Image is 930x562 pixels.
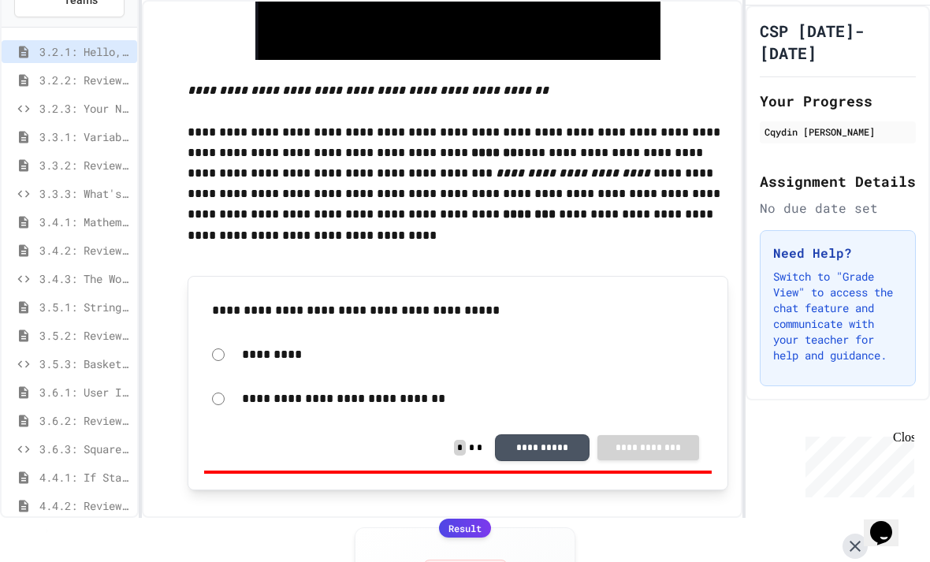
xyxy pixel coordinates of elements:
[439,519,491,538] div: Result
[39,100,131,117] span: 3.2.3: Your Name and Favorite Movie
[39,412,131,429] span: 3.6.2: Review - User Input
[39,384,131,400] span: 3.6.1: User Input
[773,269,902,363] p: Switch to "Grade View" to access the chat feature and communicate with your teacher for help and ...
[760,90,916,112] h2: Your Progress
[39,214,131,230] span: 3.4.1: Mathematical Operators
[39,242,131,259] span: 3.4.2: Review - Mathematical Operators
[760,20,916,64] h1: CSP [DATE]-[DATE]
[760,199,916,218] div: No due date set
[39,299,131,315] span: 3.5.1: String Operators
[39,497,131,514] span: 4.4.2: Review - If Statements
[39,441,131,457] span: 3.6.3: Squares and Circles
[760,170,916,192] h2: Assignment Details
[39,270,131,287] span: 3.4.3: The World's Worst Farmers Market
[39,355,131,372] span: 3.5.3: Basketballs and Footballs
[799,430,914,497] iframe: chat widget
[773,244,902,262] h3: Need Help?
[39,185,131,202] span: 3.3.3: What's the Type?
[39,128,131,145] span: 3.3.1: Variables and Data Types
[39,157,131,173] span: 3.3.2: Review - Variables and Data Types
[39,469,131,486] span: 4.4.1: If Statements
[6,6,109,100] div: Chat with us now!Close
[764,125,911,139] div: Cqydin [PERSON_NAME]
[864,499,914,546] iframe: chat widget
[39,327,131,344] span: 3.5.2: Review - String Operators
[39,43,131,60] span: 3.2.1: Hello, World!
[39,72,131,88] span: 3.2.2: Review - Hello, World!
